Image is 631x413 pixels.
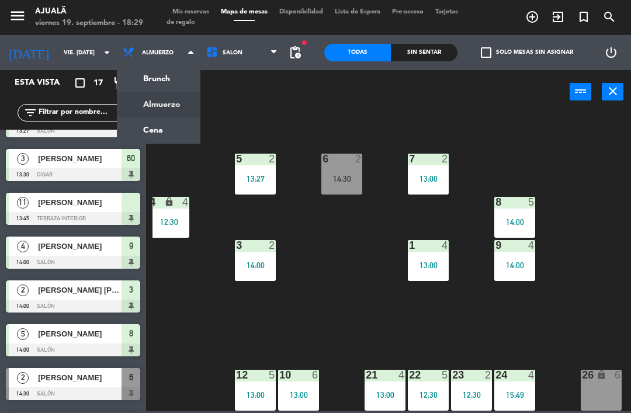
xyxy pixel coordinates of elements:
[35,6,143,18] div: Ajualä
[117,117,200,143] a: Cena
[269,240,276,251] div: 2
[495,240,496,251] div: 9
[494,391,535,399] div: 15:49
[17,328,29,340] span: 5
[235,175,276,183] div: 13:27
[164,197,174,207] i: lock
[570,83,591,100] button: power_input
[494,218,535,226] div: 14:00
[519,7,545,27] span: RESERVAR MESA
[597,7,622,27] span: BUSCAR
[597,370,606,380] i: lock
[329,9,386,15] span: Lista de Espera
[323,154,323,164] div: 6
[528,240,535,251] div: 4
[17,284,29,296] span: 2
[117,92,200,117] a: Almuerzo
[386,9,429,15] span: Pre-acceso
[408,261,449,269] div: 13:00
[17,153,29,165] span: 3
[223,50,242,56] span: Salón
[17,241,29,252] span: 4
[288,46,302,60] span: pending_actions
[571,7,597,27] span: Reserva especial
[9,7,26,29] button: menu
[398,370,405,380] div: 4
[148,218,189,226] div: 12:30
[129,283,133,297] span: 3
[9,7,26,25] i: menu
[408,175,449,183] div: 13:00
[38,372,122,384] span: [PERSON_NAME]
[129,239,133,253] span: 9
[129,370,133,384] span: 6
[38,284,122,296] span: [PERSON_NAME] [PERSON_NAME]
[235,391,276,399] div: 13:00
[528,197,535,207] div: 5
[442,370,449,380] div: 5
[279,370,280,380] div: 10
[312,370,319,380] div: 6
[73,76,87,90] i: crop_square
[38,328,122,340] span: [PERSON_NAME]
[602,83,623,100] button: close
[602,10,616,24] i: search
[215,9,273,15] span: Mapa de mesas
[481,47,491,58] span: check_box_outline_blank
[606,84,620,98] i: close
[93,77,103,90] span: 17
[301,39,308,46] span: fiber_manual_record
[365,391,405,399] div: 13:00
[113,76,127,90] i: restaurant
[481,47,573,58] label: Solo mesas sin asignar
[451,391,492,399] div: 12:30
[142,50,174,56] span: Almuerzo
[321,175,362,183] div: 14:30
[117,66,200,92] a: Brunch
[182,197,189,207] div: 4
[494,261,535,269] div: 14:00
[442,154,449,164] div: 2
[495,197,496,207] div: 8
[236,154,237,164] div: 5
[17,372,29,384] span: 2
[167,9,215,15] span: Mis reservas
[38,196,122,209] span: [PERSON_NAME]
[100,46,114,60] i: arrow_drop_down
[6,76,84,90] div: Esta vista
[452,370,453,380] div: 23
[278,391,319,399] div: 13:00
[35,18,143,29] div: viernes 19. septiembre - 18:29
[235,261,276,269] div: 14:00
[485,370,492,380] div: 2
[442,240,449,251] div: 4
[23,106,37,120] i: filter_list
[38,152,122,165] span: [PERSON_NAME]
[391,44,457,61] div: Sin sentar
[269,370,276,380] div: 5
[615,370,622,380] div: 6
[236,370,237,380] div: 12
[574,84,588,98] i: power_input
[17,197,29,209] span: 11
[525,10,539,24] i: add_circle_outline
[551,10,565,24] i: exit_to_app
[324,44,391,61] div: Todas
[604,46,618,60] i: power_settings_new
[37,106,128,119] input: Filtrar por nombre...
[577,10,591,24] i: turned_in_not
[273,9,329,15] span: Disponibilidad
[129,327,133,341] span: 8
[408,391,449,399] div: 12:30
[38,240,122,252] span: [PERSON_NAME]
[528,370,535,380] div: 4
[236,240,237,251] div: 3
[545,7,571,27] span: WALK IN
[269,154,276,164] div: 2
[355,154,362,164] div: 2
